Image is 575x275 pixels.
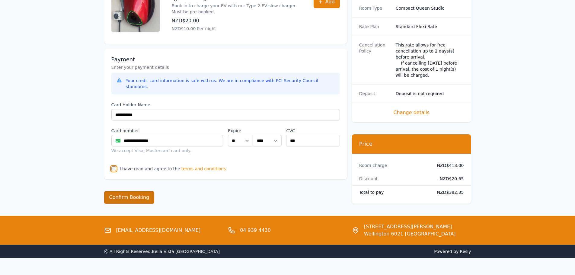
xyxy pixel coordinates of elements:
a: [EMAIL_ADDRESS][DOMAIN_NAME] [116,227,201,234]
dd: Compact Queen Studio [396,5,464,11]
a: 04 939 4430 [240,227,271,234]
label: I have read and agree to the [120,166,180,171]
a: Resly [460,249,471,254]
dd: NZD$392.35 [432,189,464,195]
span: terms and conditions [181,166,226,172]
span: Powered by [290,248,471,254]
p: NZD$20.00 [172,17,302,24]
label: Card number [111,128,223,134]
dd: NZD$413.00 [432,162,464,168]
div: We accept Visa, Mastercard card only. [111,148,223,154]
dt: Cancellation Policy [359,42,391,78]
dt: Room Type [359,5,391,11]
span: Change details [359,109,464,116]
dd: - NZD$20.65 [432,176,464,182]
h3: Price [359,140,464,148]
dt: Discount [359,176,427,182]
span: ⓒ All Rights Reserved. Bella Vista [GEOGRAPHIC_DATA] [104,249,220,254]
div: This rate allows for free cancellation up to 2 days(s) before arrival. If cancelling [DATE] befor... [396,42,464,78]
dd: Standard Flexi Rate [396,24,464,30]
span: [STREET_ADDRESS][PERSON_NAME] [364,223,456,230]
p: Book in to charge your EV with our Type 2 EV slow charger. Must be pre-booked. [172,3,302,15]
dt: Room charge [359,162,427,168]
dt: Deposit [359,91,391,97]
p: Enter your payment details [111,64,340,70]
span: Wellington 6021 [GEOGRAPHIC_DATA] [364,230,456,238]
label: Expire [228,128,253,134]
dd: Deposit is not required [396,91,464,97]
button: Confirm Booking [104,191,155,204]
p: NZD$10.00 Per night [172,26,302,32]
label: . [253,128,281,134]
dt: Total to pay [359,189,427,195]
label: Card Holder Name [111,102,340,108]
dt: Rate Plan [359,24,391,30]
div: Your credit card information is safe with us. We are in compliance with PCI Security Council stan... [126,78,335,90]
h3: Payment [111,56,340,63]
label: CVC [286,128,340,134]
